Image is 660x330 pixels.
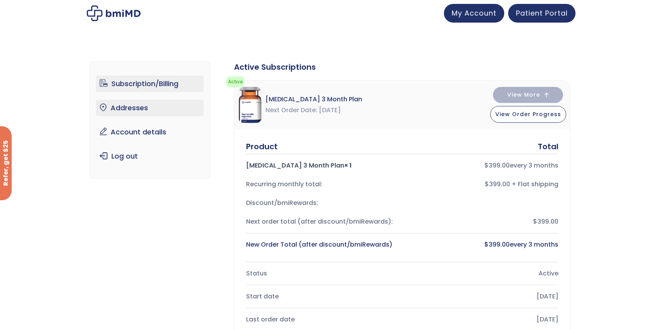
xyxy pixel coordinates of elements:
[246,239,396,250] div: New Order Total (after discount/bmiRewards)
[234,62,570,72] div: Active Subscriptions
[484,161,510,170] bdi: 399.00
[452,8,496,18] span: My Account
[246,291,396,302] div: Start date
[246,160,396,171] div: [MEDICAL_DATA] 3 Month Plan
[90,62,210,178] nav: Account pages
[490,106,566,123] button: View Order Progress
[344,161,352,170] strong: × 1
[87,5,141,21] img: My account
[96,76,204,92] a: Subscription/Billing
[408,268,558,279] div: Active
[538,141,558,152] div: Total
[408,239,558,250] div: every 3 months
[408,179,558,190] div: $399.00 + Flat shipping
[493,87,563,103] button: View More
[246,216,396,227] div: Next order total (after discount/bmiRewards):
[516,8,568,18] span: Patient Portal
[226,76,245,87] span: Active
[507,92,540,97] span: View More
[96,100,204,116] a: Addresses
[96,148,204,164] a: Log out
[508,4,576,23] a: Patient Portal
[266,94,362,105] span: [MEDICAL_DATA] 3 Month Plan
[246,268,396,279] div: Status
[246,198,396,208] div: Discount/bmiRewards:
[484,240,510,249] bdi: 399.00
[484,240,489,249] span: $
[246,179,396,190] div: Recurring monthly total:
[408,216,558,227] div: $399.00
[408,291,558,302] div: [DATE]
[319,105,341,116] span: [DATE]
[495,110,561,118] span: View Order Progress
[408,314,558,325] div: [DATE]
[408,160,558,171] div: every 3 months
[484,161,489,170] span: $
[246,141,278,152] div: Product
[246,314,396,325] div: Last order date
[96,124,204,140] a: Account details
[444,4,504,23] a: My Account
[266,105,317,116] span: Next Order Date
